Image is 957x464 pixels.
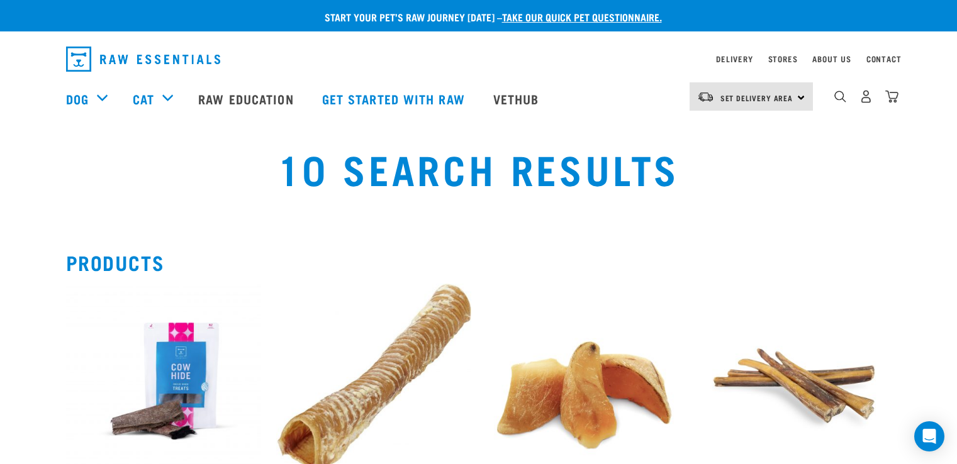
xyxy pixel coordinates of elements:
[186,74,309,124] a: Raw Education
[66,89,89,108] a: Dog
[812,57,851,61] a: About Us
[859,90,873,103] img: user.png
[310,74,481,124] a: Get started with Raw
[720,96,793,100] span: Set Delivery Area
[914,421,944,451] div: Open Intercom Messenger
[66,251,892,273] h2: Products
[834,91,846,102] img: home-icon-1@2x.png
[885,90,898,103] img: home-icon@2x.png
[133,89,154,108] a: Cat
[182,145,775,191] h1: 10 Search Results
[697,91,714,102] img: van-moving.png
[56,41,902,77] nav: dropdown navigation
[502,14,662,19] a: take our quick pet questionnaire.
[716,57,753,61] a: Delivery
[866,57,902,61] a: Contact
[768,57,798,61] a: Stores
[481,74,555,124] a: Vethub
[66,47,220,72] img: Raw Essentials Logo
